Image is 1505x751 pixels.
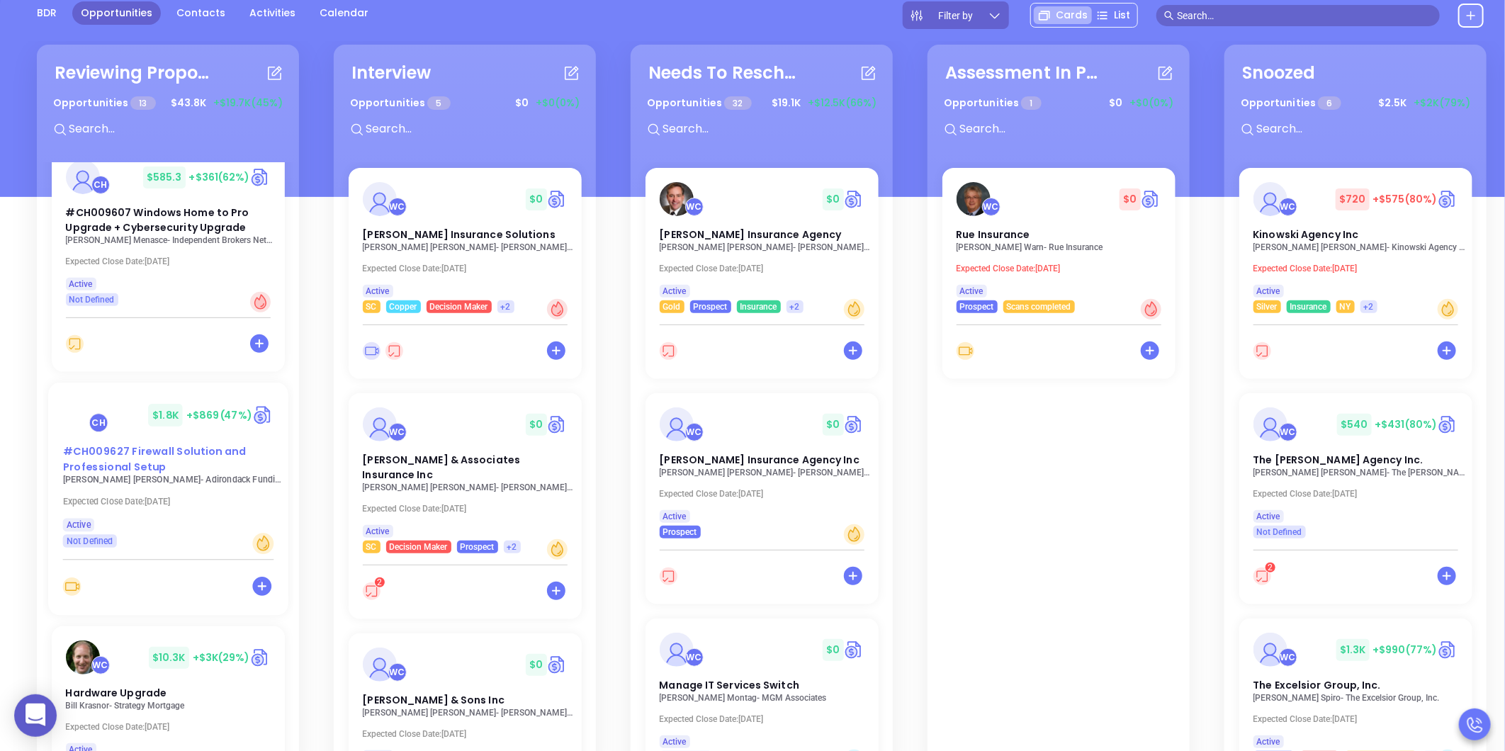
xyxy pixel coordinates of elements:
input: Search… [1177,8,1432,23]
span: The Excelsior Group, Inc. [1253,678,1382,692]
div: Warm [547,539,568,560]
span: Insurance [740,299,777,315]
span: $ 0 [823,188,843,210]
span: Active [1257,509,1280,524]
span: Filter by [939,11,974,21]
span: $ 2.5K [1375,92,1410,114]
span: search [1164,11,1174,21]
p: Expected Close Date: [DATE] [1253,489,1466,499]
div: Walter Contreras [91,656,110,674]
input: Search... [958,120,1171,138]
span: 5 [427,96,450,110]
span: 1 [1021,96,1041,110]
p: Bill Krasnor - Strategy Mortgage [66,701,278,711]
img: Quote [1438,414,1458,435]
span: $ 0 [823,639,843,661]
span: Gold [663,299,681,315]
p: David Spiro - The Excelsior Group, Inc. [1253,693,1466,703]
span: +$869 (47%) [186,407,252,422]
div: Carla Humber [89,413,108,432]
div: Walter Contreras [685,423,704,441]
span: Prospect [694,299,728,315]
div: Walter Contreras [685,198,704,216]
span: Active [66,517,90,533]
span: Prospect [960,299,994,315]
img: The Excelsior Group, Inc. [1253,633,1287,667]
a: Quote [250,166,271,188]
span: $ 585.3 [143,166,186,188]
span: Manage IT Services Switch [660,678,800,692]
a: Quote [1438,188,1458,210]
a: Quote [547,414,568,435]
span: Active [663,283,687,299]
p: Steve Straub - Straub Insurance Agency Inc [660,468,872,478]
div: Reviewing Proposal [55,60,210,86]
p: Expected Close Date: [DATE] [66,722,278,732]
img: Dan L Tillman & Sons Inc [363,648,397,682]
span: The Willis E. Kilborne Agency Inc. [1253,453,1424,467]
span: Rue Insurance [957,227,1030,242]
img: #CH009607 Windows Home to Pro Upgrade + Cybersecurity Upgrade [66,160,100,194]
span: Lawton Insurance Agency [660,227,842,242]
span: Decision Maker [390,539,448,555]
span: +2 [507,539,517,555]
p: Rachel Montag - MGM Associates [660,693,872,703]
span: Active [663,509,687,524]
a: Quote [250,647,271,668]
span: +$431 (80%) [1375,417,1438,431]
span: Prospect [461,539,495,555]
span: +$12.5K (66%) [808,96,876,111]
div: Walter Contreras [1279,423,1297,441]
span: $ 0 [512,92,532,114]
img: Quote [844,414,864,435]
img: Davenport Insurance Solutions [363,182,397,216]
a: Quote [547,654,568,675]
img: Hardware Upgrade [66,640,100,674]
p: Opportunities [944,90,1042,116]
a: profileCarla Humber$585.3+$361(62%)Circle dollar#CH009607 Windows Home to Pro Upgrade + Cybersecu... [52,146,285,306]
p: Expected Close Date: [DATE] [62,497,281,507]
span: Decision Maker [430,299,488,315]
span: $ 0 [1105,92,1126,114]
span: Not Defined [69,292,115,307]
sup: 2 [1266,563,1275,572]
span: Kinowski Agency Inc [1253,227,1359,242]
a: profileWalter Contreras$0Circle dollar[PERSON_NAME] Insurance Solutions[PERSON_NAME] [PERSON_NAME... [349,168,582,313]
span: +$361 (62%) [189,170,250,184]
p: Expected Close Date: [DATE] [363,504,575,514]
span: +$0 (0%) [536,96,580,111]
img: Quote [844,639,864,660]
img: Quote [1141,188,1161,210]
span: +$990 (77%) [1373,643,1438,657]
a: Calendar [311,1,377,25]
span: $ 1.8K [148,404,182,427]
p: Expected Close Date: [DATE] [660,489,872,499]
p: Jessica A. Hess - The Willis E. Kilborne Agency Inc. [1253,468,1466,478]
span: Prospect [663,524,697,540]
p: Brad Lawton - Lawton Insurance Agency [660,242,872,252]
div: Snoozed [1242,60,1316,86]
span: Moore & Associates Insurance Inc [363,453,521,482]
p: Blake Tillman - Dan L Tillman & Sons Inc [363,708,575,718]
img: Quote [252,404,274,426]
span: +2 [1364,299,1374,315]
div: Walter Contreras [982,198,1000,216]
a: profileWalter Contreras$0Circle dollar[PERSON_NAME] Insurance Agency Inc[PERSON_NAME] [PERSON_NAM... [646,393,879,538]
p: Expected Close Date: [DATE] [1253,264,1466,273]
img: Moore & Associates Insurance Inc [363,407,397,441]
a: Opportunities [72,1,161,25]
div: Warm [252,533,274,554]
a: Quote [844,188,864,210]
img: The Willis E. Kilborne Agency Inc. [1253,407,1287,441]
p: Expected Close Date: [DATE] [363,264,575,273]
div: Walter Contreras [388,423,407,441]
div: Walter Contreras [685,648,704,667]
a: profileWalter Contreras$0Circle dollarRue Insurance[PERSON_NAME] Warn- Rue InsuranceExpected Clos... [942,168,1176,313]
img: Kinowski Agency Inc [1253,182,1287,216]
p: Craig Wilson - Kinowski Agency Inc [1253,242,1466,252]
span: Active [663,734,687,750]
span: +$19.7K (45%) [213,96,283,111]
p: Opportunities [53,90,156,116]
a: Activities [241,1,304,25]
